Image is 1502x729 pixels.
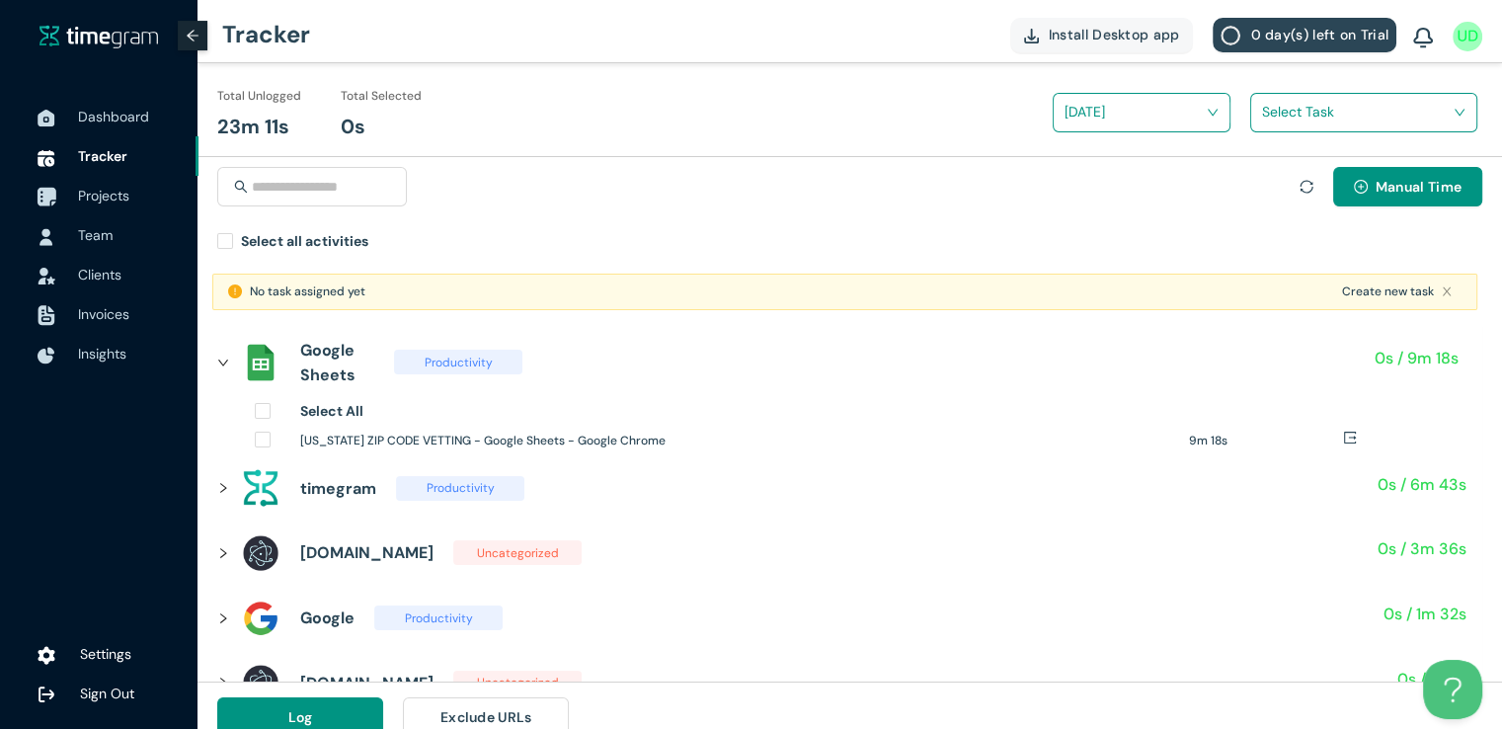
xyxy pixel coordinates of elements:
[440,706,532,728] span: Exclude URLs
[300,540,434,565] h1: [DOMAIN_NAME]
[38,228,55,246] img: UserIcon
[1413,28,1433,49] img: BellIcon
[78,108,149,125] span: Dashboard
[1397,667,1466,691] h1: 0s / 1m 1s
[241,468,280,508] img: assets%2Ficons%2Ftg.png
[38,110,55,127] img: DashboardIcon
[217,612,229,624] span: right
[241,599,280,638] img: assets%2Ficons%2Ficons8-google-240.png
[217,112,289,142] h1: 23m 11s
[241,343,280,382] img: assets%2Ficons%2Fsheets_official.png
[300,432,1174,450] h1: [US_STATE] ZIP CODE VETTING - Google Sheets - Google Chrome
[228,284,242,298] span: exclamation-circle
[300,671,434,695] h1: [DOMAIN_NAME]
[453,671,582,695] span: Uncategorized
[40,25,158,48] img: timegram
[1354,180,1368,196] span: plus-circle
[1049,24,1180,45] span: Install Desktop app
[80,685,134,702] span: Sign Out
[1341,283,1433,301] a: Create new task
[1300,180,1313,194] span: sync
[40,24,158,48] a: timegram
[186,29,199,42] span: arrow-left
[78,147,127,165] span: Tracker
[1378,536,1466,561] h1: 0s / 3m 36s
[38,646,55,666] img: settings.78e04af822cf15d41b38c81147b09f22.svg
[78,187,129,204] span: Projects
[396,476,524,501] span: Productivity
[234,180,248,194] span: search
[453,540,582,565] span: Uncategorized
[1375,346,1459,370] h1: 0s / 9m 18s
[38,268,55,284] img: InvoiceIcon
[1024,29,1039,43] img: DownloadApp
[1378,472,1466,497] h1: 0s / 6m 43s
[1189,432,1343,450] h1: 9m 18s
[300,338,374,387] h1: Google Sheets
[241,533,280,573] img: assets%2Ficons%2Felectron-logo.png
[217,677,229,688] span: right
[217,87,301,106] h1: Total Unlogged
[1343,431,1357,445] span: export
[1453,22,1482,51] img: UserIcon
[241,230,368,252] h1: Select all activities
[1441,285,1453,298] button: close
[1213,18,1396,52] button: 0 day(s) left on Trial
[1250,24,1388,45] span: 0 day(s) left on Trial
[288,706,313,728] span: Log
[38,686,55,703] img: logOut.ca60ddd252d7bab9102ea2608abe0238.svg
[1376,176,1462,198] span: Manual Time
[300,476,376,501] h1: timegram
[38,305,55,326] img: InvoiceIcon
[217,357,229,368] span: right
[80,645,131,663] span: Settings
[1010,18,1194,52] button: Install Desktop app
[1383,602,1466,626] h1: 0s / 1m 32s
[217,547,229,559] span: right
[38,347,55,364] img: InsightsIcon
[1333,167,1482,206] button: plus-circleManual Time
[1423,660,1482,719] iframe: Toggle Customer Support
[250,283,1333,301] h1: No task assigned yet
[37,188,56,207] img: ProjectIcon
[78,266,121,283] span: Clients
[394,350,522,374] span: Productivity
[1441,285,1453,297] span: close
[374,606,503,630] span: Productivity
[78,226,113,244] span: Team
[217,482,229,494] span: right
[300,606,355,630] h1: Google
[341,112,365,142] h1: 0s
[222,5,310,64] h1: Tracker
[38,149,55,167] img: TimeTrackerIcon
[78,345,126,363] span: Insights
[341,87,422,106] h1: Total Selected
[241,663,280,702] img: assets%2Ficons%2Felectron-logo.png
[300,400,363,422] h1: Select All
[78,305,129,323] span: Invoices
